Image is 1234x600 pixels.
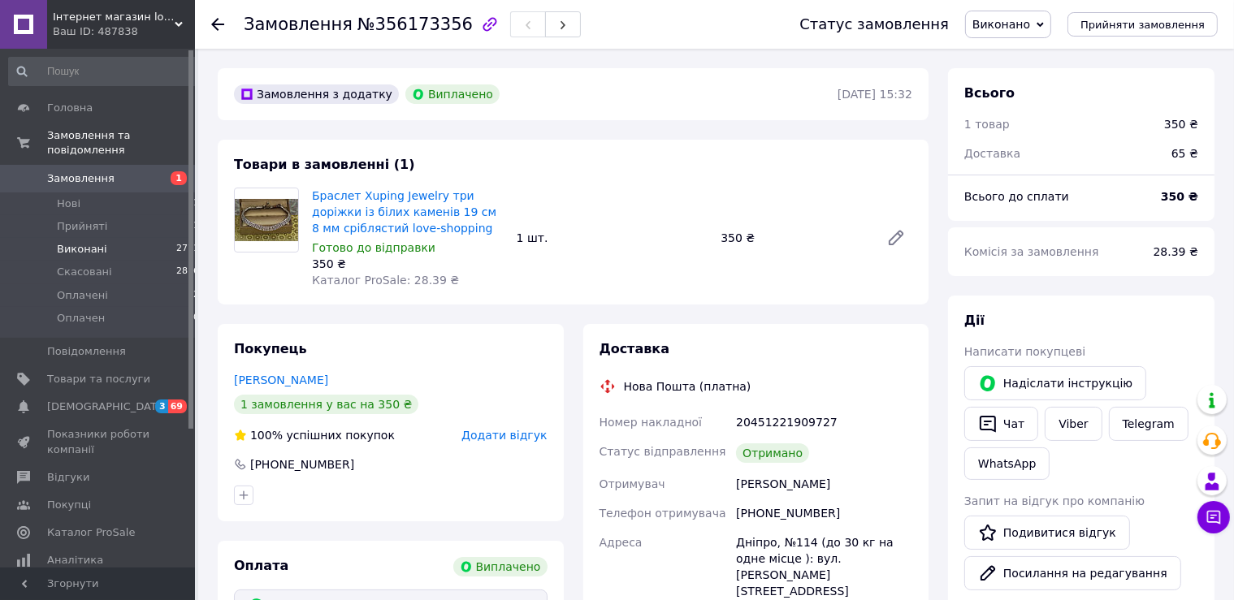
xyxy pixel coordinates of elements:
time: [DATE] 15:32 [838,88,912,101]
div: 350 ₴ [312,256,504,272]
span: Товари в замовленні (1) [234,157,415,172]
div: Нова Пошта (платна) [620,378,756,395]
div: Повернутися назад [211,16,224,32]
div: Отримано [736,443,809,463]
button: Посилання на редагування [964,556,1181,590]
span: Телефон отримувача [600,507,726,520]
span: 28.39 ₴ [1154,245,1198,258]
span: Інтернет магазин love-shopping [53,10,175,24]
span: 1 [193,219,199,234]
span: Головна [47,101,93,115]
span: [DEMOGRAPHIC_DATA] [47,399,167,414]
div: 1 замовлення у вас на 350 ₴ [234,395,418,414]
a: Браслет Xuping Jewelry три доріжки із білих каменів 19 см 8 мм сріблястий love-shopping [312,189,496,235]
span: Оплачен [57,311,105,326]
span: Аналітика [47,553,103,568]
span: Додати відгук [461,429,547,442]
a: Viber [1045,407,1102,441]
div: 350 ₴ [1164,116,1198,132]
span: Покупець [234,341,307,356]
div: Статус замовлення [799,16,949,32]
button: Чат з покупцем [1197,501,1230,533]
span: Всього до сплати [964,190,1069,203]
span: Нові [57,196,80,211]
span: Покупці [47,498,91,512]
span: 1 [193,196,199,211]
span: №356173356 [357,15,473,34]
span: Запит на відгук про компанію [964,494,1145,507]
span: Виконані [57,242,107,257]
span: Замовлення [244,15,353,34]
span: Оплачені [57,288,108,303]
span: Всього [964,85,1015,101]
span: Готово до відправки [312,241,435,254]
span: 100% [250,429,283,442]
span: Доставка [964,147,1020,160]
div: 20451221909727 [733,408,916,437]
div: [PHONE_NUMBER] [733,499,916,528]
input: Пошук [8,57,201,86]
div: 350 ₴ [714,227,873,249]
span: Статус відправлення [600,445,726,458]
div: 1 шт. [510,227,715,249]
span: Номер накладної [600,416,703,429]
span: 1 [171,171,187,185]
button: Надіслати інструкцію [964,366,1146,400]
span: Товари та послуги [47,372,150,386]
div: Замовлення з додатку [234,84,399,104]
div: Ваш ID: 487838 [53,24,195,39]
span: 69 [168,399,187,413]
img: Браслет Xuping Jewelry три доріжки із білих каменів 19 см 8 мм сріблястий love-shopping [235,199,298,242]
a: Telegram [1109,407,1189,441]
span: Оплата [234,558,288,573]
span: Прийняті [57,219,107,234]
span: 2816 [176,265,199,279]
div: успішних покупок [234,427,395,443]
span: 2771 [176,242,199,257]
div: Виплачено [453,557,548,576]
span: Скасовані [57,265,112,279]
span: Замовлення [47,171,115,186]
span: Отримувач [600,477,665,490]
a: [PERSON_NAME] [234,373,328,386]
span: Адреса [600,536,643,549]
span: Доставка [600,341,670,356]
button: Прийняти замовлення [1067,12,1218,37]
span: Відгуки [47,470,89,485]
a: Редагувати [880,222,912,254]
span: Каталог ProSale: 28.39 ₴ [312,274,459,287]
span: Каталог ProSale [47,525,135,540]
span: Виконано [972,18,1030,31]
div: [PHONE_NUMBER] [249,456,356,473]
div: [PERSON_NAME] [733,469,916,499]
span: 3 [155,399,168,413]
span: Написати покупцеві [964,345,1085,358]
a: Подивитися відгук [964,516,1130,550]
span: Комісія за замовлення [964,245,1099,258]
span: 0 [193,311,199,326]
b: 350 ₴ [1161,190,1198,203]
span: Дії [964,313,985,328]
span: 2 [193,288,199,303]
span: Замовлення та повідомлення [47,128,195,158]
span: Показники роботи компанії [47,427,150,456]
div: 65 ₴ [1162,136,1208,171]
span: Прийняти замовлення [1080,19,1205,31]
a: WhatsApp [964,447,1050,480]
div: Виплачено [405,84,500,104]
span: Повідомлення [47,344,126,359]
span: 1 товар [964,118,1010,131]
button: Чат [964,407,1038,441]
